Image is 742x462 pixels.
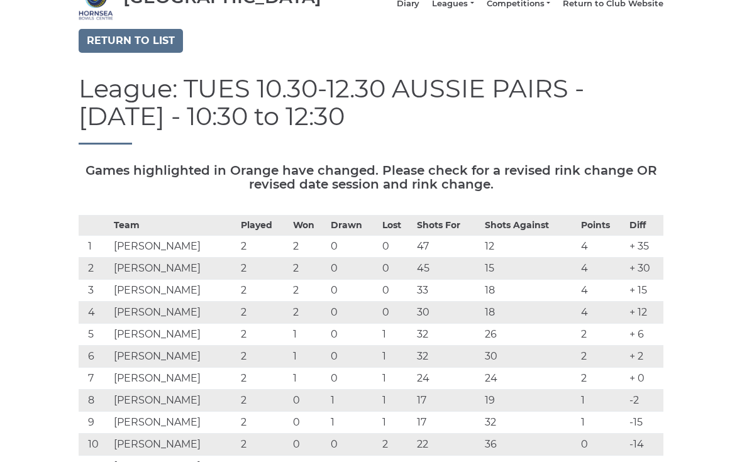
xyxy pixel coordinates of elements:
td: 24 [482,368,578,390]
td: 0 [379,302,414,324]
td: 1 [79,236,111,258]
td: 2 [578,368,626,390]
th: Diff [626,216,663,236]
td: 2 [290,302,328,324]
td: 0 [379,236,414,258]
td: 36 [482,434,578,456]
td: [PERSON_NAME] [111,390,238,412]
td: 2 [238,236,289,258]
td: 0 [379,258,414,280]
td: 30 [482,346,578,368]
td: [PERSON_NAME] [111,280,238,302]
td: [PERSON_NAME] [111,412,238,434]
td: 2 [79,258,111,280]
td: 26 [482,324,578,346]
td: 2 [290,236,328,258]
td: [PERSON_NAME] [111,346,238,368]
td: + 0 [626,368,663,390]
h5: Games highlighted in Orange have changed. Please check for a revised rink change OR revised date ... [79,163,663,191]
td: + 35 [626,236,663,258]
td: 0 [290,390,328,412]
td: 1 [328,390,379,412]
td: 12 [482,236,578,258]
td: 2 [379,434,414,456]
th: Shots For [414,216,482,236]
td: 4 [79,302,111,324]
td: 3 [79,280,111,302]
td: 0 [328,434,379,456]
td: 0 [328,236,379,258]
td: + 2 [626,346,663,368]
td: 10 [79,434,111,456]
td: 0 [578,434,626,456]
td: [PERSON_NAME] [111,302,238,324]
td: 1 [328,412,379,434]
td: [PERSON_NAME] [111,324,238,346]
td: 22 [414,434,482,456]
th: Team [111,216,238,236]
td: 2 [238,412,289,434]
td: 1 [290,324,328,346]
th: Won [290,216,328,236]
td: 2 [238,346,289,368]
td: 2 [238,368,289,390]
td: 24 [414,368,482,390]
th: Drawn [328,216,379,236]
td: 1 [379,412,414,434]
td: 33 [414,280,482,302]
th: Points [578,216,626,236]
td: 0 [290,412,328,434]
td: 2 [238,390,289,412]
td: 4 [578,258,626,280]
td: 32 [414,324,482,346]
td: -15 [626,412,663,434]
td: 4 [578,236,626,258]
td: 1 [290,346,328,368]
td: 1 [578,390,626,412]
td: + 30 [626,258,663,280]
td: + 12 [626,302,663,324]
a: Return to list [79,29,183,53]
td: 17 [414,412,482,434]
td: 0 [328,324,379,346]
td: 2 [290,280,328,302]
td: 19 [482,390,578,412]
td: 7 [79,368,111,390]
td: 4 [578,280,626,302]
td: 32 [482,412,578,434]
th: Shots Against [482,216,578,236]
td: -2 [626,390,663,412]
td: 2 [238,324,289,346]
td: 2 [578,324,626,346]
td: 0 [328,302,379,324]
td: 1 [578,412,626,434]
td: 0 [328,280,379,302]
td: 1 [379,346,414,368]
td: 1 [379,324,414,346]
td: 47 [414,236,482,258]
td: 8 [79,390,111,412]
td: 15 [482,258,578,280]
td: 2 [238,434,289,456]
td: 1 [379,390,414,412]
td: 2 [238,302,289,324]
td: 9 [79,412,111,434]
td: 0 [328,258,379,280]
td: 2 [578,346,626,368]
td: 0 [328,368,379,390]
th: Played [238,216,289,236]
td: 18 [482,280,578,302]
td: 0 [328,346,379,368]
td: -14 [626,434,663,456]
th: Lost [379,216,414,236]
td: 1 [290,368,328,390]
td: 2 [238,258,289,280]
h1: League: TUES 10.30-12.30 AUSSIE PAIRS - [DATE] - 10:30 to 12:30 [79,75,663,145]
td: [PERSON_NAME] [111,434,238,456]
td: [PERSON_NAME] [111,236,238,258]
td: 17 [414,390,482,412]
td: 1 [379,368,414,390]
td: + 6 [626,324,663,346]
td: 32 [414,346,482,368]
td: 6 [79,346,111,368]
